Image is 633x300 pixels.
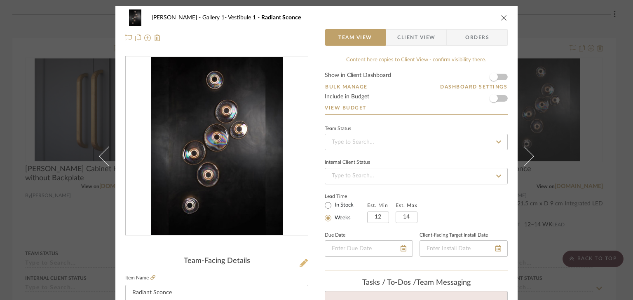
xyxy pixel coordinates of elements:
input: Enter Install Date [420,240,508,257]
span: Gallery 1- Vestibule 1 [202,15,261,21]
label: Est. Max [396,202,417,208]
span: [PERSON_NAME] [152,15,202,21]
div: 0 [126,57,308,235]
img: 68b55e9a-8986-4613-831a-15bd3f3e52da_436x436.jpg [151,57,283,235]
span: Team View [338,29,372,46]
label: Weeks [333,214,351,222]
input: Type to Search… [325,168,508,184]
label: In Stock [333,202,354,209]
button: Dashboard Settings [440,83,508,91]
span: Tasks / To-Dos / [362,279,416,286]
span: Orders [456,29,498,46]
img: 68b55e9a-8986-4613-831a-15bd3f3e52da_48x40.jpg [125,9,145,26]
label: Due Date [325,233,345,237]
img: Remove from project [154,35,161,41]
span: Client View [397,29,435,46]
mat-radio-group: Select item type [325,200,367,223]
input: Enter Due Date [325,240,413,257]
div: Content here copies to Client View - confirm visibility there. [325,56,508,64]
div: Team-Facing Details [125,257,308,266]
div: Team Status [325,127,351,131]
a: View Budget [325,105,508,111]
label: Client-Facing Target Install Date [420,233,488,237]
label: Lead Time [325,193,367,200]
input: Type to Search… [325,134,508,150]
button: Bulk Manage [325,83,368,91]
span: Radiant Sconce [261,15,301,21]
div: team Messaging [325,279,508,288]
button: close [500,14,508,21]
label: Item Name [125,274,155,281]
div: Internal Client Status [325,160,370,165]
label: Est. Min [367,202,388,208]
